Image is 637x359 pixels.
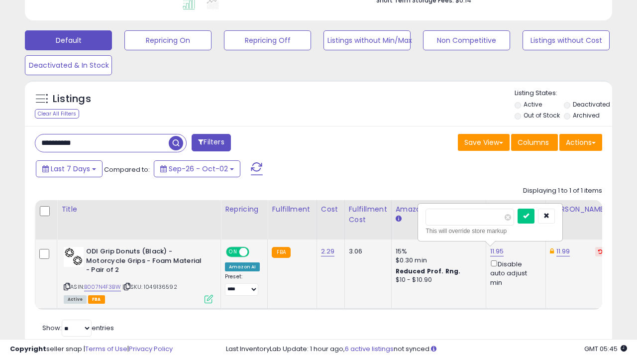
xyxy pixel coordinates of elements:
[518,137,549,147] span: Columns
[396,276,478,284] div: $10 - $10.90
[84,283,121,291] a: B007N4F3BW
[272,247,290,258] small: FBA
[36,160,103,177] button: Last 7 Days
[64,295,87,304] span: All listings currently available for purchase on Amazon
[53,92,91,106] h5: Listings
[25,30,112,50] button: Default
[227,248,239,256] span: ON
[154,160,240,177] button: Sep-26 - Oct-02
[88,295,105,304] span: FBA
[349,204,387,225] div: Fulfillment Cost
[10,345,173,354] div: seller snap | |
[323,30,411,50] button: Listings without Min/Max
[224,30,311,50] button: Repricing Off
[515,89,612,98] p: Listing States:
[490,258,538,287] div: Disable auto adjust min
[345,344,394,354] a: 6 active listings
[248,248,264,256] span: OFF
[124,30,212,50] button: Repricing On
[169,164,228,174] span: Sep-26 - Oct-02
[573,111,600,120] label: Archived
[524,111,560,120] label: Out of Stock
[51,164,90,174] span: Last 7 Days
[524,100,542,109] label: Active
[42,323,114,333] span: Show: entries
[523,30,610,50] button: Listings without Cost
[225,204,263,215] div: Repricing
[396,256,478,265] div: $0.30 min
[321,246,335,256] a: 2.29
[25,55,112,75] button: Deactivated & In Stock
[490,246,504,256] a: 11.95
[523,186,602,196] div: Displaying 1 to 1 of 1 items
[35,109,79,119] div: Clear All Filters
[61,204,216,215] div: Title
[225,262,260,271] div: Amazon AI
[321,204,340,215] div: Cost
[458,134,510,151] button: Save View
[550,204,609,215] div: [PERSON_NAME]
[192,134,230,151] button: Filters
[64,247,84,267] img: 41aP+x4i4FL._SL40_.jpg
[559,134,602,151] button: Actions
[225,273,260,296] div: Preset:
[104,165,150,174] span: Compared to:
[396,215,402,224] small: Amazon Fees.
[423,30,510,50] button: Non Competitive
[349,247,384,256] div: 3.06
[85,344,127,354] a: Terms of Use
[129,344,173,354] a: Privacy Policy
[396,267,461,275] b: Reduced Prof. Rng.
[10,344,46,354] strong: Copyright
[396,204,482,215] div: Amazon Fees
[556,246,570,256] a: 11.99
[86,247,207,277] b: ODI Grip Donuts (Black) - Motorcycle Grips - Foam Material - Pair of 2
[573,100,610,109] label: Deactivated
[122,283,177,291] span: | SKU: 1049136592
[272,204,312,215] div: Fulfillment
[584,344,627,354] span: 2025-10-10 05:45 GMT
[64,247,213,302] div: ASIN:
[425,226,555,236] div: This will override store markup
[511,134,558,151] button: Columns
[396,247,478,256] div: 15%
[226,345,627,354] div: Last InventoryLab Update: 1 hour ago, not synced.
